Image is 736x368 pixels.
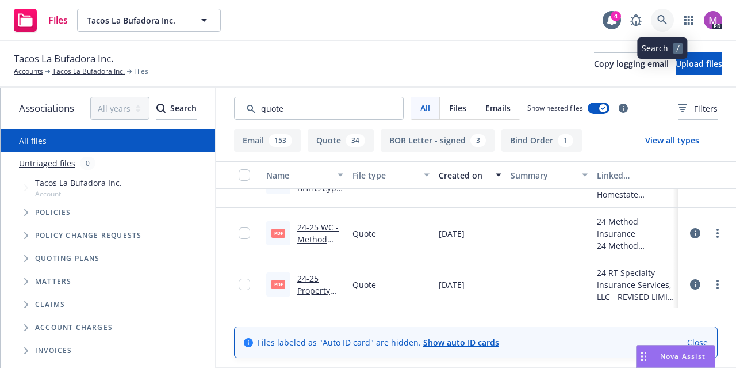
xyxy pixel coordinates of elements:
[239,227,250,239] input: Toggle Row Selected
[439,227,465,240] span: [DATE]
[239,279,250,290] input: Toggle Row Selected
[35,347,72,354] span: Invoices
[597,240,674,252] div: 24 Method Insurance - INCUMBENT
[485,102,511,114] span: Emails
[678,103,718,115] span: Filters
[77,9,221,32] button: Tacos La Bufadora Inc.
[687,336,708,348] a: Close
[558,134,573,147] div: 1
[636,345,715,368] button: Nova Assist
[308,129,374,152] button: Quote
[651,9,674,32] a: Search
[269,134,292,147] div: 153
[594,58,669,69] span: Copy logging email
[676,58,722,69] span: Upload files
[271,229,285,237] span: PDF
[439,279,465,291] span: [DATE]
[156,97,197,120] button: SearchSearch
[1,174,215,362] div: Tree Example
[711,278,724,291] a: more
[297,222,339,281] a: 24-25 WC - Method Quote $338,847.PDF
[704,11,722,29] img: photo
[80,157,95,170] div: 0
[694,103,718,115] span: Filters
[423,337,499,348] a: Show auto ID cards
[439,169,489,181] div: Created on
[156,97,197,119] div: Search
[678,97,718,120] button: Filters
[14,66,43,77] a: Accounts
[35,189,122,199] span: Account
[511,169,575,181] div: Summary
[611,11,621,21] div: 4
[266,169,331,181] div: Name
[35,232,141,239] span: Policy change requests
[271,280,285,289] span: pdf
[506,161,592,189] button: Summary
[527,103,583,113] span: Show nested files
[352,169,417,181] div: File type
[35,209,71,216] span: Policies
[35,301,65,308] span: Claims
[134,66,148,77] span: Files
[262,161,348,189] button: Name
[470,134,486,147] div: 3
[597,215,674,240] div: 24 Method Insurance
[87,14,186,26] span: Tacos La Bufadora Inc.
[660,351,706,361] span: Nova Assist
[597,169,674,181] div: Linked associations
[9,4,72,36] a: Files
[35,324,113,331] span: Account charges
[352,279,376,291] span: Quote
[624,9,647,32] a: Report a Bug
[35,278,71,285] span: Matters
[14,51,113,66] span: Tacos La Bufadora Inc.
[597,267,674,303] div: 24 RT Specialty Insurance Services, LLC - REVISED LIMIT - USE THIS QUOTE
[449,102,466,114] span: Files
[594,52,669,75] button: Copy logging email
[420,102,430,114] span: All
[501,129,582,152] button: Bind Order
[381,129,494,152] button: BOR Letter - signed
[592,161,678,189] button: Linked associations
[676,52,722,75] button: Upload files
[348,161,434,189] button: File type
[258,336,499,348] span: Files labeled as "Auto ID card" are hidden.
[677,9,700,32] a: Switch app
[352,227,376,240] span: Quote
[35,177,122,189] span: Tacos La Bufadora Inc.
[627,129,718,152] button: View all types
[434,161,506,189] button: Created on
[19,101,74,116] span: Associations
[19,157,75,169] a: Untriaged files
[156,104,166,113] svg: Search
[52,66,125,77] a: Tacos La Bufadora Inc.
[239,169,250,181] input: Select all
[35,255,100,262] span: Quoting plans
[346,134,365,147] div: 34
[637,346,651,367] div: Drag to move
[234,129,301,152] button: Email
[234,97,404,120] input: Search by keyword...
[711,226,724,240] a: more
[48,16,68,25] span: Files
[19,135,47,146] a: All files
